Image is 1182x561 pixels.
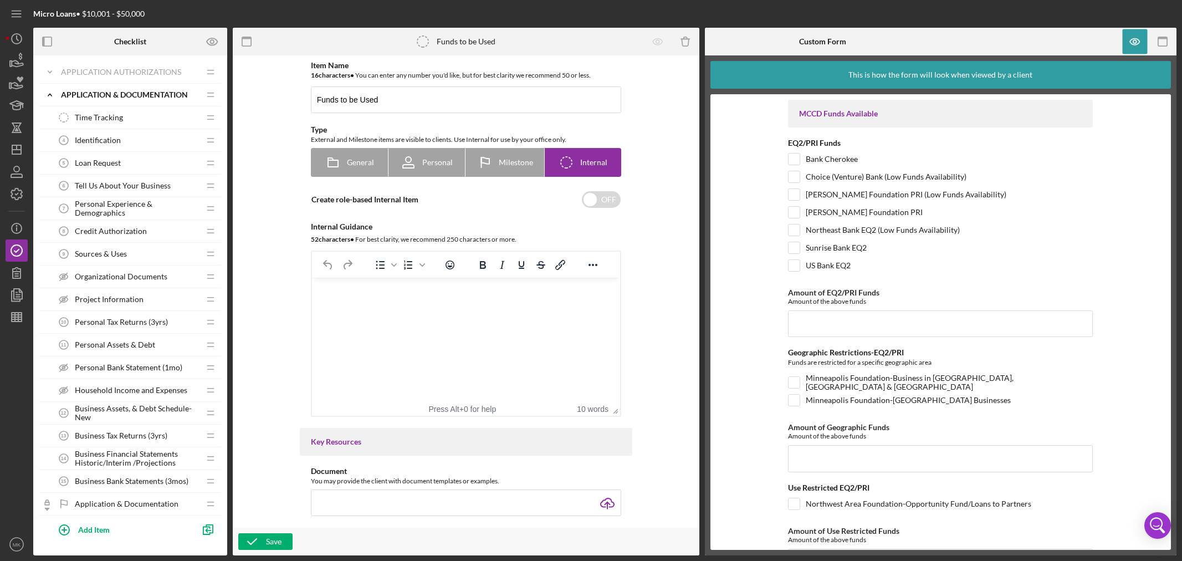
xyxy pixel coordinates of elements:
[473,257,492,273] button: Bold
[50,518,194,540] button: Add Item
[311,125,621,134] div: Type
[75,318,168,327] span: Personal Tax Returns (3yrs)
[61,410,66,416] tspan: 12
[75,181,171,190] span: Tell Us About Your Business
[788,357,1093,371] div: Funds are restricted for a specific geographic area
[75,200,199,217] span: Personal Experience & Demographics
[806,189,1006,200] label: [PERSON_NAME] Foundation PRI (Low Funds Availability)
[63,137,65,143] tspan: 4
[61,68,199,76] div: Application Authorizations
[531,257,550,273] button: Strikethrough
[311,222,621,231] div: Internal Guidance
[788,139,1093,147] div: EQ2/PRI Funds
[806,377,1093,388] label: Minneapolis Foundation-Business in [GEOGRAPHIC_DATA], [GEOGRAPHIC_DATA] & [GEOGRAPHIC_DATA]
[75,249,127,258] span: Sources & Uses
[311,71,354,79] b: 16 character s •
[75,431,167,440] span: Business Tax Returns (3yrs)
[61,342,66,348] tspan: 11
[63,183,65,188] tspan: 6
[61,319,66,325] tspan: 10
[319,257,337,273] button: Undo
[311,467,621,476] div: Document
[75,113,123,122] span: Time Tracking
[788,297,1093,305] div: Amount of the above funds
[33,9,76,18] b: Micro Loans
[311,134,621,145] div: External and Milestone items are visible to clients. Use Internal for use by your office only.
[61,433,66,438] tspan: 13
[806,498,1031,509] label: Northwest Area Foundation-Opportunity Fund/Loans to Partners
[371,257,398,273] div: Bullet list
[399,257,427,273] div: Numbered list
[414,405,511,414] div: Press Alt+0 for help
[311,437,621,446] div: Key Resources
[63,228,65,234] tspan: 8
[848,61,1032,89] div: This is how the form will look when viewed by a client
[75,363,182,372] span: Personal Bank Statement (1mo)
[75,340,155,349] span: Personal Assets & Debt
[437,37,495,46] div: Funds to be Used
[13,542,21,548] text: MK
[347,158,374,167] span: General
[311,235,354,243] b: 52 character s •
[75,450,199,467] span: Business Financial Statements Historic/Interim /Projections
[75,272,167,281] span: Organizational Documents
[75,404,199,422] span: Business Assets, & Debt Schedule-New
[63,206,65,211] tspan: 7
[806,207,923,218] label: [PERSON_NAME] Foundation PRI
[63,251,65,257] tspan: 9
[806,242,867,253] label: Sunrise Bank EQ2
[75,295,144,304] span: Project Information
[577,405,608,414] button: 10 words
[806,154,858,165] label: Bank Cherokee
[311,195,418,204] label: Create role-based Internal Item
[512,257,531,273] button: Underline
[584,257,602,273] button: Reveal or hide additional toolbar items
[75,499,178,508] span: Application & Documentation
[114,37,146,46] b: Checklist
[1144,512,1171,539] div: Open Intercom Messenger
[75,227,147,236] span: Credit Authorization
[75,477,188,486] span: Business Bank Statements (3mos)
[63,160,65,166] tspan: 5
[806,395,1011,406] label: Minneapolis Foundation-[GEOGRAPHIC_DATA] Businesses
[311,70,621,81] div: You can enter any number you'd like, but for best clarity we recommend 50 or less.
[551,257,570,273] button: Insert/edit link
[33,9,145,18] div: • $10,001 - $50,000
[493,257,511,273] button: Italic
[806,260,851,271] label: US Bank EQ2
[788,483,1093,492] div: Use Restricted EQ2/PRI
[799,37,846,46] b: Custom Form
[799,109,1082,118] div: MCCD Funds Available
[338,257,357,273] button: Redo
[266,533,282,550] div: Save
[75,386,187,395] span: Household Income and Expenses
[788,288,879,297] label: Amount of EQ2/PRI Funds
[312,278,620,402] iframe: Rich Text Area
[788,432,1093,440] div: Amount of the above funds
[61,90,199,99] div: Application & Documentation
[422,158,453,167] span: Personal
[788,535,1093,544] div: Amount of the above funds
[6,533,28,555] button: MK
[75,136,121,145] span: Identification
[608,402,620,416] div: Press the Up and Down arrow keys to resize the editor.
[580,158,607,167] span: Internal
[441,257,459,273] button: Emojis
[788,348,1093,357] div: Geographic Restrictions-EQ2/PRI
[788,422,889,432] label: Amount of Geographic Funds
[311,61,621,70] div: Item Name
[788,526,899,535] label: Amount of Use Restricted Funds
[61,550,199,559] div: MCCD Credit Summary Inputs
[238,533,293,550] button: Save
[311,234,621,245] div: For best clarity, we recommend 250 characters or more.
[75,159,121,167] span: Loan Request
[78,519,110,540] div: Add Item
[61,456,66,461] tspan: 14
[806,171,966,182] label: Choice (Venture) Bank (Low Funds Availability)
[61,478,66,484] tspan: 15
[806,225,960,236] label: Northeast Bank EQ2 (Low Funds Availability)
[311,476,621,487] div: You may provide the client with document templates or examples.
[499,158,533,167] span: Milestone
